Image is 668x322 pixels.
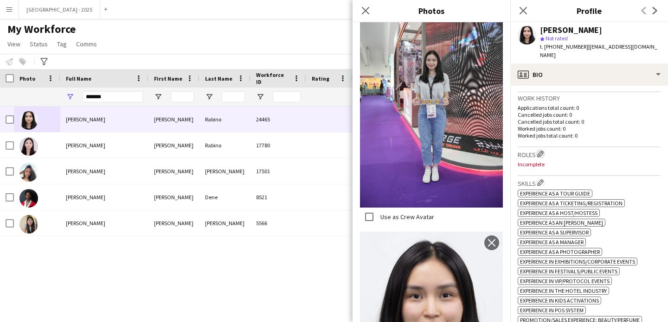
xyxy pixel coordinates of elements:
button: Open Filter Menu [66,93,74,101]
p: Cancelled jobs count: 0 [518,111,661,118]
span: Workforce ID [256,71,289,85]
span: Experience in The Hotel Industry [520,287,607,294]
span: Experience in POS System [520,307,584,314]
span: Full Name [66,75,91,82]
span: Experience as an [PERSON_NAME] [520,219,603,226]
label: Use as Crew Avatar [379,212,434,221]
div: Bio [510,63,668,86]
span: Experience as a Host/Hostess [520,209,597,216]
button: [GEOGRAPHIC_DATA] - 2025 [19,0,100,19]
span: Experience in Exhibitions/Corporate Events [520,258,635,265]
p: Incomplete [518,161,661,168]
div: [PERSON_NAME] [199,158,250,184]
span: Status [30,40,48,48]
span: Experience in Festivals/Public Events [520,268,617,275]
button: Open Filter Menu [154,93,162,101]
h3: Photos [353,5,510,17]
img: Eunice Dene [19,189,38,208]
span: Experience as a Manager [520,239,584,246]
div: Dene [199,184,250,210]
p: Worked jobs total count: 0 [518,132,661,139]
img: Eunice Bautista [19,215,38,234]
span: Experience as a Supervisor [520,229,589,236]
span: Experience in VIP/Protocol Events [520,278,610,284]
span: t. [PHONE_NUMBER] [540,43,588,50]
p: Cancelled jobs total count: 0 [518,118,661,125]
div: [PERSON_NAME] [148,107,199,132]
div: [PERSON_NAME] [540,26,602,34]
div: [PERSON_NAME] [148,184,199,210]
span: Experience as a Tour Guide [520,190,590,197]
span: Last Name [205,75,232,82]
span: Photo [19,75,35,82]
input: Last Name Filter Input [222,91,245,102]
span: Comms [76,40,97,48]
span: Rating [312,75,329,82]
img: Aila Eunice Rabino [19,111,38,130]
input: Full Name Filter Input [83,91,143,102]
p: Worked jobs count: 0 [518,125,661,132]
span: Experience as a Photographer [520,248,600,255]
h3: Skills [518,178,661,188]
button: Open Filter Menu [256,93,264,101]
p: Applications total count: 0 [518,104,661,111]
div: [PERSON_NAME] [148,158,199,184]
a: Tag [53,38,71,50]
span: View [7,40,20,48]
img: Eunice Anne Garces [19,163,38,182]
app-action-btn: Advanced filters [39,56,50,67]
span: First Name [154,75,182,82]
span: | [EMAIL_ADDRESS][DOMAIN_NAME] [540,43,657,58]
a: View [4,38,24,50]
img: Aila Eunice Rabino [19,137,38,156]
span: My Workforce [7,22,76,36]
div: [PERSON_NAME] [148,133,199,158]
div: Rabino [199,133,250,158]
span: Experience as a Ticketing/Registration [520,200,623,207]
div: 24465 [250,107,306,132]
input: Workforce ID Filter Input [273,91,301,102]
span: [PERSON_NAME] [66,220,105,227]
div: 5566 [250,210,306,236]
span: [PERSON_NAME] [66,116,105,123]
span: Not rated [546,35,568,42]
span: [PERSON_NAME] [66,168,105,175]
div: [PERSON_NAME] [148,210,199,236]
h3: Roles [518,149,661,159]
input: First Name Filter Input [171,91,194,102]
span: Experience in Kids Activations [520,297,599,304]
div: 17501 [250,158,306,184]
a: Status [26,38,51,50]
h3: Profile [510,5,668,17]
div: 17780 [250,133,306,158]
div: [PERSON_NAME] [199,210,250,236]
div: 8521 [250,184,306,210]
div: Rabino [199,107,250,132]
span: [PERSON_NAME] [66,194,105,201]
a: Comms [72,38,101,50]
button: Open Filter Menu [205,93,213,101]
span: Tag [57,40,67,48]
span: [PERSON_NAME] [66,142,105,149]
h3: Work history [518,94,661,102]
